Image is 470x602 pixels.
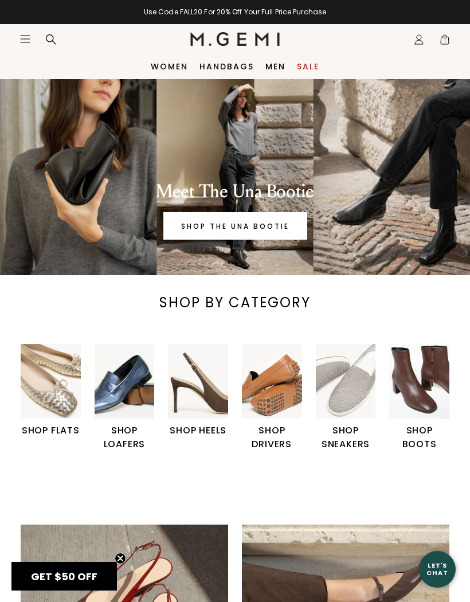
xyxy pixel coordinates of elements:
[168,344,228,438] a: SHOP HEELS
[21,344,95,438] div: 1 / 6
[389,424,449,451] h1: SHOP BOOTS
[297,62,319,71] a: Sale
[19,33,31,45] button: Open site menu
[163,212,307,240] a: Banner primary button
[95,344,169,452] div: 2 / 6
[168,424,228,437] h1: SHOP HEELS
[95,424,155,451] h1: SHOP LOAFERS
[316,344,376,452] a: SHOP SNEAKERS
[34,180,436,203] div: Meet The Una Bootie
[419,562,456,576] div: Let's Chat
[151,62,188,71] a: Women
[316,344,390,452] div: 5 / 6
[21,344,81,438] a: SHOP FLATS
[389,344,449,452] a: SHOP BOOTS
[21,424,81,437] h1: SHOP FLATS
[439,36,451,48] span: 1
[31,569,97,584] span: GET $50 OFF
[242,344,316,452] div: 4 / 6
[168,344,242,438] div: 3 / 6
[115,553,126,564] button: Close teaser
[389,344,463,452] div: 6 / 6
[316,424,376,451] h1: SHOP SNEAKERS
[242,424,302,451] h1: SHOP DRIVERS
[11,562,117,591] div: GET $50 OFFClose teaser
[190,32,280,46] img: M.Gemi
[242,344,302,452] a: SHOP DRIVERS
[199,62,254,71] a: Handbags
[265,62,285,71] a: Men
[95,344,155,452] a: SHOP LOAFERS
